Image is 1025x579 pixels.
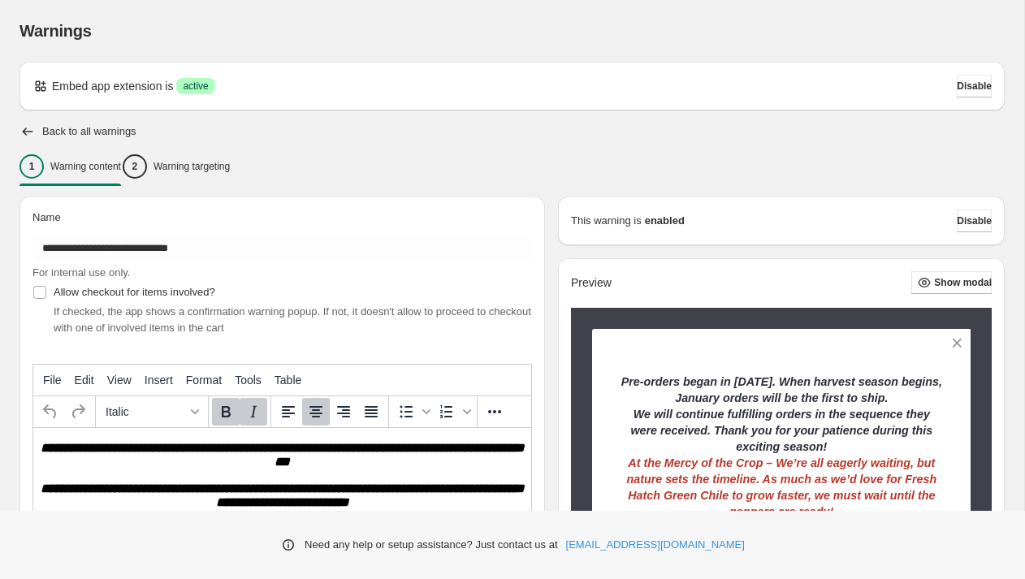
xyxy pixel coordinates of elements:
span: Disable [957,214,992,227]
button: Align center [302,398,330,426]
button: 1Warning content [19,149,121,184]
strong: enabled [645,213,685,229]
button: Align left [275,398,302,426]
span: Table [275,374,301,387]
span: Italic [106,405,185,418]
span: If checked, the app shows a confirmation warning popup. If not, it doesn't allow to proceed to ch... [54,305,531,334]
em: At the Mercy of the Crop – We’re all eagerly waiting, but nature sets the timeline. As much as we... [627,456,937,518]
span: View [107,374,132,387]
button: Show modal [911,271,992,294]
button: 2Warning targeting [123,149,230,184]
span: For internal use only. [32,266,130,279]
button: Justify [357,398,385,426]
button: Undo [37,398,64,426]
span: active [183,80,208,93]
span: Allow checkout for items involved? [54,286,215,298]
button: Formats [99,398,205,426]
p: Warning content [50,160,121,173]
button: Disable [957,75,992,97]
span: File [43,374,62,387]
span: Edit [75,374,94,387]
button: Disable [957,210,992,232]
span: Name [32,211,61,223]
span: Show modal [934,276,992,289]
body: Rich Text Area. Press ALT-0 for help. [6,13,491,283]
div: 2 [123,154,147,179]
span: Tools [235,374,262,387]
button: Align right [330,398,357,426]
button: Bold [212,398,240,426]
p: This warning is [571,213,642,229]
span: Insert [145,374,173,387]
h2: Preview [571,276,612,290]
button: More... [481,398,508,426]
em: We will continue fulfilling orders in the sequence they were received. Thank you for your patienc... [630,408,932,453]
div: 1 [19,154,44,179]
div: Numbered list [433,398,474,426]
span: Warnings [19,22,92,40]
h2: Back to all warnings [42,125,136,138]
button: Italic [240,398,267,426]
iframe: Rich Text Area [33,428,531,511]
div: Bullet list [392,398,433,426]
span: Format [186,374,222,387]
em: Pre-orders began in [DATE]. When harvest season begins, January orders will be the first to ship. [621,375,942,404]
span: Disable [957,80,992,93]
p: Embed app extension is [52,78,173,94]
button: Redo [64,398,92,426]
a: [EMAIL_ADDRESS][DOMAIN_NAME] [566,537,745,553]
p: Warning targeting [154,160,230,173]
